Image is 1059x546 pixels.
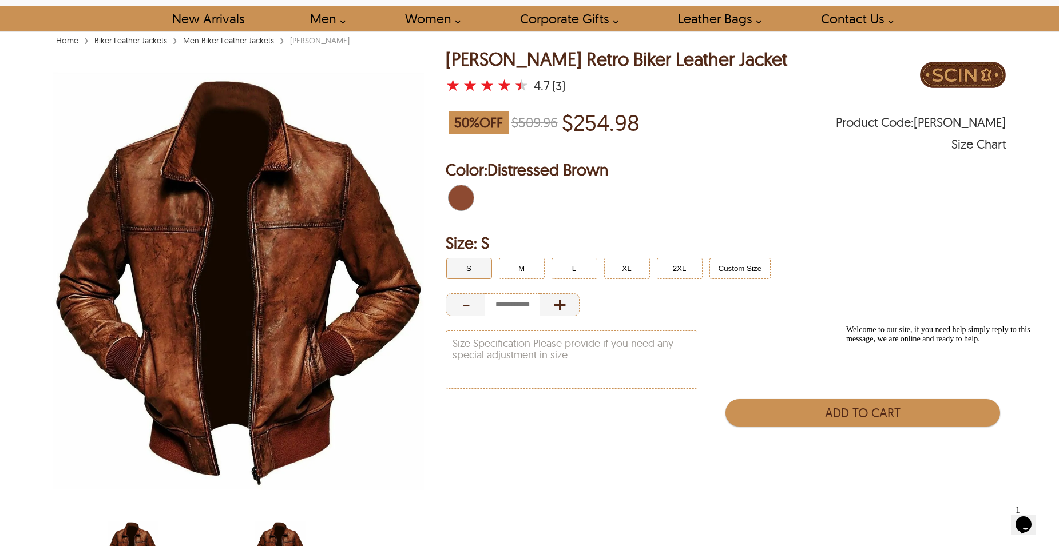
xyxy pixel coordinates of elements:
span: Product Code: ABEL [836,117,1006,128]
button: Click to select Custom Size [709,258,771,279]
iframe: PayPal [725,432,1000,458]
label: 2 rating [463,79,477,91]
div: (3) [552,80,565,91]
button: Click to select M [499,258,545,279]
strike: $509.96 [511,114,558,131]
span: › [173,30,177,50]
span: Welcome to our site, if you need help simply reply to this message, we are online and ready to help. [5,5,189,22]
p: Price of $254.98 [562,109,640,135]
a: Home [53,35,81,46]
h2: Selected Filter by Size: S [446,232,1006,254]
span: › [280,30,284,50]
textarea: Size Specification Please provide if you need any special adjustment in size. [446,331,697,388]
div: [PERSON_NAME] [287,35,352,46]
label: 4 rating [497,79,511,91]
iframe: chat widget [1011,500,1048,535]
a: shop men's leather jackets [297,6,352,31]
button: Click to select S [446,258,492,279]
span: › [84,30,89,50]
div: Increase Quantity of Item [540,293,580,316]
label: 1 rating [446,79,460,91]
div: Decrease Quantity of Item [446,293,485,316]
a: Shop Women Leather Jackets [392,6,467,31]
button: Click to select 2XL [657,258,703,279]
h2: Selected Color: by Distressed Brown [446,158,1006,181]
a: Men Biker Leather Jackets [180,35,277,46]
div: Welcome to our site, if you need help simply reply to this message, we are online and ready to help. [5,5,211,23]
a: Brand Logo PDP Image [920,49,1006,103]
h1: Abel Retro Biker Leather Jacket [446,49,787,69]
div: [PERSON_NAME] Retro Biker Leather Jacket [446,49,787,69]
button: Click to select XL [604,258,650,279]
button: Click to select L [552,258,597,279]
a: Abel Retro Biker Leather Jacket with a 4.666666666666667 Star Rating and 3 Product Review } [446,78,532,94]
div: 4.7 [534,80,550,91]
img: Brand Logo PDP Image [920,49,1006,101]
img: Vintage Distressed Brown Retro Biker Real Leather Jacket by SCIN [53,49,424,512]
label: 5 rating [514,79,529,91]
button: Add to Cart [725,399,1000,427]
a: Shop New Arrivals [159,6,257,31]
div: Size Chart [951,138,1006,150]
a: contact-us [808,6,900,31]
span: Distressed Brown [487,160,608,180]
a: Biker Leather Jackets [92,35,170,46]
iframe: chat widget [842,321,1048,495]
a: Shop Leather Corporate Gifts [507,6,625,31]
span: 50 % OFF [449,111,509,134]
div: Distressed Brown [446,182,477,213]
label: 3 rating [480,79,494,91]
a: Shop Leather Bags [665,6,768,31]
